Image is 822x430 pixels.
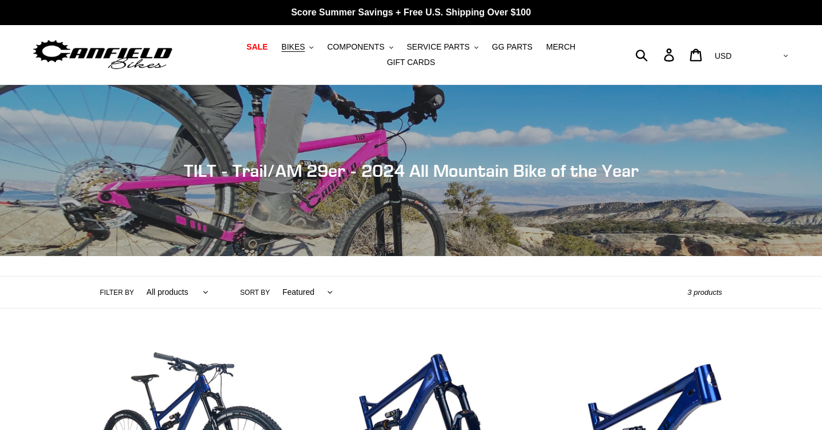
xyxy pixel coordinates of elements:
[276,39,319,55] button: BIKES
[247,42,268,52] span: SALE
[492,42,533,52] span: GG PARTS
[401,39,483,55] button: SERVICE PARTS
[100,287,134,298] label: Filter by
[406,42,469,52] span: SERVICE PARTS
[541,39,581,55] a: MERCH
[546,42,575,52] span: MERCH
[184,160,639,181] span: TILT - Trail/AM 29er - 2024 All Mountain Bike of the Year
[321,39,398,55] button: COMPONENTS
[387,58,436,67] span: GIFT CARDS
[642,42,671,67] input: Search
[241,39,273,55] a: SALE
[687,288,722,297] span: 3 products
[486,39,538,55] a: GG PARTS
[381,55,441,70] a: GIFT CARDS
[327,42,384,52] span: COMPONENTS
[281,42,305,52] span: BIKES
[240,287,270,298] label: Sort by
[31,37,174,73] img: Canfield Bikes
